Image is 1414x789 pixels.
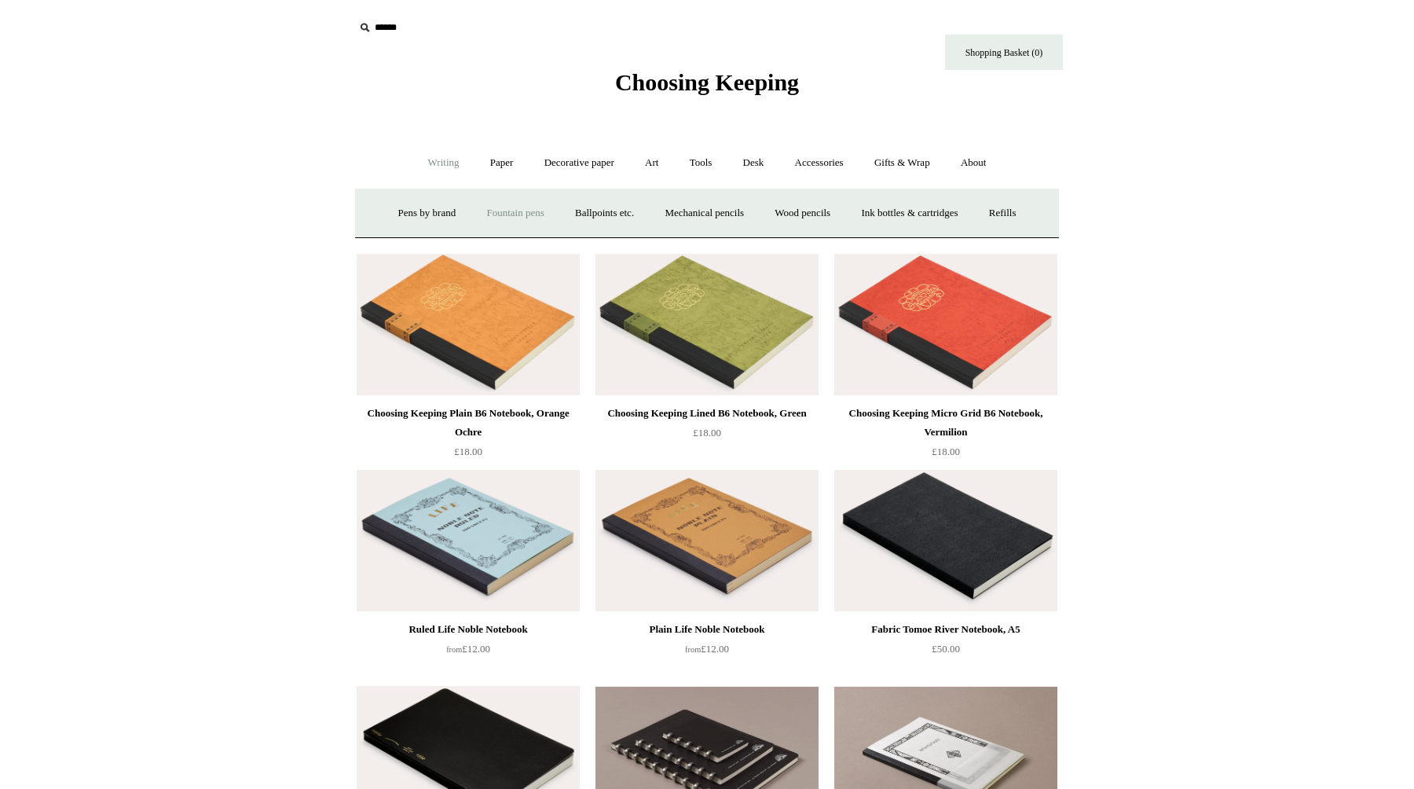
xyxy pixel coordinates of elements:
a: Fountain pens [472,193,558,234]
a: Accessories [781,142,858,184]
a: Desk [729,142,778,184]
a: Pens by brand [384,193,471,234]
a: Art [631,142,672,184]
a: Decorative paper [530,142,628,184]
a: Choosing Keeping Plain B6 Notebook, Orange Ochre Choosing Keeping Plain B6 Notebook, Orange Ochre [357,254,580,395]
div: Plain Life Noble Notebook [599,620,815,639]
a: Fabric Tomoe River Notebook, A5 £50.00 [834,620,1057,684]
span: from [446,645,462,654]
a: Ink bottles & cartridges [847,193,972,234]
div: Choosing Keeping Micro Grid B6 Notebook, Vermilion [838,404,1053,442]
img: Fabric Tomoe River Notebook, A5 [834,470,1057,611]
a: Choosing Keeping Micro Grid B6 Notebook, Vermilion Choosing Keeping Micro Grid B6 Notebook, Vermi... [834,254,1057,395]
div: Ruled Life Noble Notebook [361,620,576,639]
a: Shopping Basket (0) [945,35,1063,70]
img: Choosing Keeping Micro Grid B6 Notebook, Vermilion [834,254,1057,395]
span: £12.00 [446,643,490,655]
a: Choosing Keeping Lined B6 Notebook, Green Choosing Keeping Lined B6 Notebook, Green [595,254,819,395]
span: £18.00 [454,446,482,457]
a: Plain Life Noble Notebook from£12.00 [595,620,819,684]
div: Fabric Tomoe River Notebook, A5 [838,620,1053,639]
a: Writing [414,142,474,184]
a: Choosing Keeping [615,82,799,93]
span: £18.00 [693,427,721,439]
a: Choosing Keeping Micro Grid B6 Notebook, Vermilion £18.00 [834,404,1057,468]
a: Choosing Keeping Lined B6 Notebook, Green £18.00 [595,404,819,468]
span: £50.00 [932,643,960,655]
a: Tools [676,142,727,184]
div: Choosing Keeping Lined B6 Notebook, Green [599,404,815,423]
img: Plain Life Noble Notebook [595,470,819,611]
img: Choosing Keeping Plain B6 Notebook, Orange Ochre [357,254,580,395]
span: £18.00 [932,446,960,457]
a: Plain Life Noble Notebook Plain Life Noble Notebook [595,470,819,611]
a: About [947,142,1001,184]
a: Choosing Keeping Plain B6 Notebook, Orange Ochre £18.00 [357,404,580,468]
span: Choosing Keeping [615,69,799,95]
a: Refills [975,193,1031,234]
img: Ruled Life Noble Notebook [357,470,580,611]
a: Paper [476,142,528,184]
a: Mechanical pencils [650,193,758,234]
div: Choosing Keeping Plain B6 Notebook, Orange Ochre [361,404,576,442]
a: Fabric Tomoe River Notebook, A5 Fabric Tomoe River Notebook, A5 [834,470,1057,611]
img: Choosing Keeping Lined B6 Notebook, Green [595,254,819,395]
a: Ruled Life Noble Notebook Ruled Life Noble Notebook [357,470,580,611]
a: Ballpoints etc. [561,193,648,234]
span: £12.00 [685,643,729,655]
span: from [685,645,701,654]
a: Wood pencils [760,193,844,234]
a: Ruled Life Noble Notebook from£12.00 [357,620,580,684]
a: Gifts & Wrap [860,142,944,184]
